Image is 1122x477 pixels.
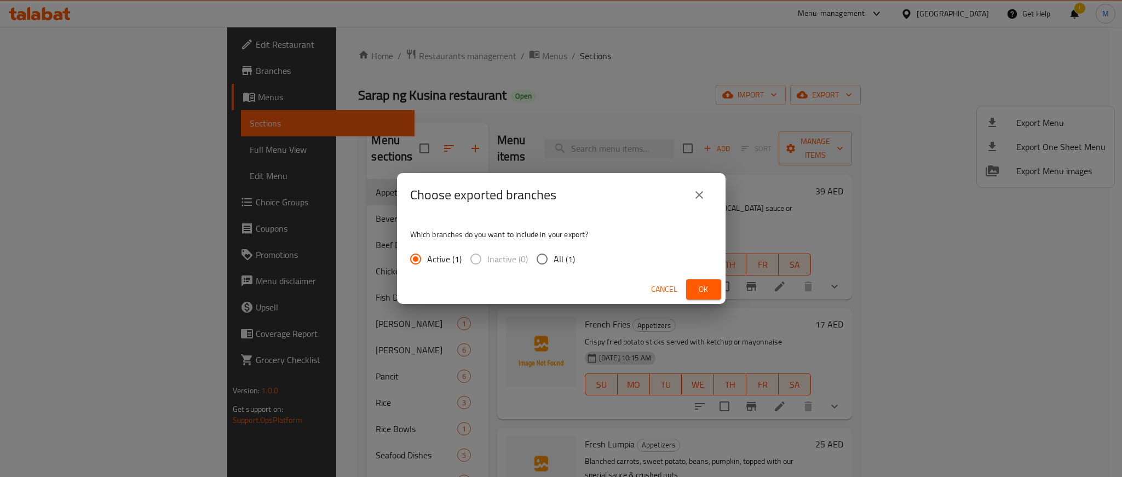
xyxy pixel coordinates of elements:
button: close [686,182,712,208]
span: Ok [695,283,712,296]
p: Which branches do you want to include in your export? [410,229,712,240]
h2: Choose exported branches [410,186,556,204]
span: All (1) [554,252,575,266]
button: Cancel [647,279,682,300]
button: Ok [686,279,721,300]
span: Inactive (0) [487,252,528,266]
span: Active (1) [427,252,462,266]
span: Cancel [651,283,677,296]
